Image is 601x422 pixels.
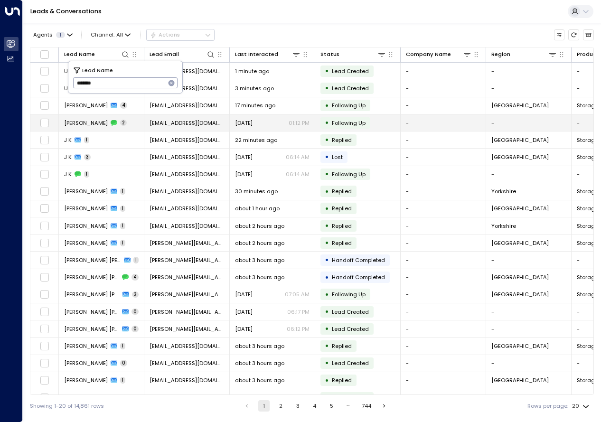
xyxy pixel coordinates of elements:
span: Agents [33,32,53,38]
div: • [325,185,329,198]
td: - [401,303,486,320]
td: - [486,252,572,268]
div: • [325,356,329,369]
label: Rows per page: [527,402,568,410]
span: 0 [131,326,139,332]
span: 1 [120,343,125,349]
td: - [401,269,486,286]
a: Leads & Conversations [30,7,102,15]
span: Storage [577,342,598,350]
span: 22 minutes ago [235,136,277,144]
span: keith.kyser@gmail.com [150,239,224,247]
span: Yorkshire [491,222,516,230]
div: • [325,99,329,112]
div: • [325,168,329,180]
div: • [325,391,329,404]
td: - [401,80,486,97]
button: Go to page 4 [309,400,320,412]
div: Status [320,50,339,59]
div: • [325,202,329,215]
td: - [401,200,486,217]
span: 0 [120,394,127,401]
td: - [486,63,572,79]
span: Refresh [568,29,579,40]
span: Berkshire [491,376,549,384]
span: anna.patrice.mail@gmail.com [150,308,224,316]
span: Replied [332,222,352,230]
span: Azlinda Ariffin [64,359,108,367]
span: anna.patrice.mail@gmail.com [150,273,224,281]
button: Go to page 5 [326,400,337,412]
div: … [343,400,354,412]
td: - [486,114,572,131]
button: Channel:All [88,29,134,40]
nav: pagination navigation [241,400,390,412]
td: - [401,338,486,354]
td: - [486,355,572,372]
span: Toggle select row [40,135,49,145]
div: Company Name [406,50,471,59]
div: • [325,339,329,352]
span: 1 [84,171,89,178]
span: Handoff Completed [332,256,385,264]
span: London [491,273,549,281]
span: Lead Created [332,325,369,333]
span: mohsinisonline@gmail.com [150,84,224,92]
span: Shropshire [491,205,549,212]
div: Lead Email [150,50,179,59]
span: Replied [332,376,352,384]
div: Region [491,50,557,59]
span: about 3 hours ago [235,394,284,402]
p: 06:12 PM [287,325,310,333]
span: Toggle select row [40,272,49,282]
span: Sep 29, 2025 [235,308,253,316]
span: Birmingham [491,102,549,109]
span: 1 [56,32,65,38]
span: Storage [577,239,598,247]
span: 1 [120,206,125,212]
span: hamzah6645@gmail.com [150,119,224,127]
span: about 3 hours ago [235,376,284,384]
button: Actions [146,29,215,40]
span: Birmingham [491,153,549,161]
td: - [401,286,486,303]
span: Toggle select row [40,221,49,231]
div: • [325,219,329,232]
span: Anna Patrice [64,325,119,333]
div: • [325,116,329,129]
span: Replied [332,136,352,144]
span: 0 [120,360,127,366]
span: 1 [120,188,125,195]
div: Last Interacted [235,50,300,59]
span: Oct 04, 2025 [235,291,253,298]
span: Toggle select all [40,50,49,59]
span: Toggle select row [40,152,49,162]
span: Anna Patrice [64,308,119,316]
td: - [401,97,486,114]
button: Customize [554,29,565,40]
span: jk307_home@hotmail.co.uk [150,170,224,178]
div: Actions [150,31,180,38]
td: - [486,389,572,406]
span: 0 [131,309,139,315]
span: Toggle select row [40,393,49,403]
span: Anna Patrice [64,273,119,281]
td: - [401,183,486,200]
p: 07:05 AM [285,291,310,298]
span: Birmingham [491,136,549,144]
span: Storage [577,153,598,161]
span: Storage [577,376,598,384]
span: Toggle select row [40,84,49,93]
span: anna.patrice.mail@gmail.com [150,256,224,264]
div: • [325,236,329,249]
span: Unknown [64,84,88,92]
span: Kemi Akingbade [64,222,108,230]
span: aeariffin@gmail.com [150,394,224,402]
span: Storage [577,188,598,195]
span: about 3 hours ago [235,256,284,264]
span: 3 minutes ago [235,84,274,92]
span: Oct 03, 2025 [235,119,253,127]
span: Toggle select row [40,324,49,334]
span: davidcheesman@btopenworld.com [150,188,224,195]
span: Azlinda Ariffin [64,394,108,402]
